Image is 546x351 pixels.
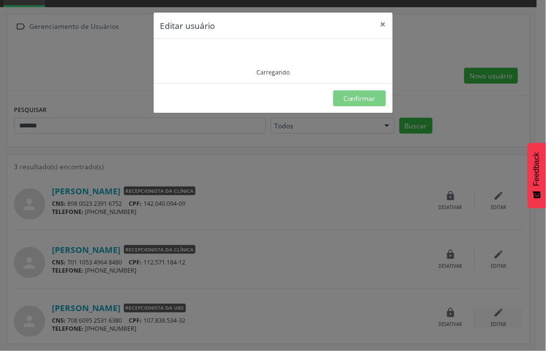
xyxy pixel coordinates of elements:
button: Close [374,13,393,36]
div: Carregando [256,68,290,76]
h5: Editar usuário [160,19,216,32]
span: Feedback [533,152,541,186]
button: Feedback - Mostrar pesquisa [528,143,546,208]
button: Confirmar [333,90,386,107]
span: Confirmar [343,94,376,103]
